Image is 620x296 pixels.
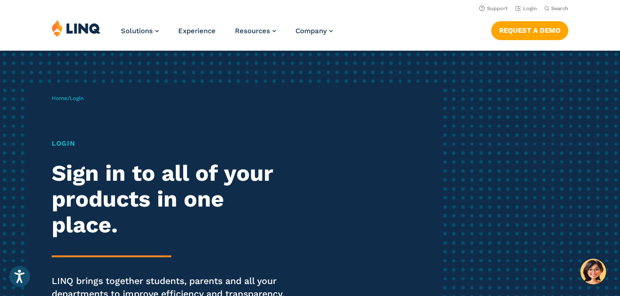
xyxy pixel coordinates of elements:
[52,95,67,101] a: Home
[121,27,153,35] span: Solutions
[121,19,333,50] nav: Primary Navigation
[52,138,290,148] h1: Login
[295,27,327,35] span: Company
[235,27,270,35] span: Resources
[235,27,276,35] a: Resources
[52,160,290,237] h2: Sign in to all of your products in one place.
[178,27,216,35] a: Experience
[52,95,84,101] span: /
[295,27,333,35] a: Company
[70,95,84,101] span: Login
[580,259,606,284] button: Hello, have a question? Let’s chat.
[544,5,568,12] button: Open Search Bar
[491,19,568,40] nav: Button Navigation
[479,6,508,12] a: Support
[515,6,537,12] a: Login
[52,19,101,37] img: LINQ | K‑12 Software
[491,21,568,40] a: Request a Demo
[551,6,568,12] span: Search
[121,27,159,35] a: Solutions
